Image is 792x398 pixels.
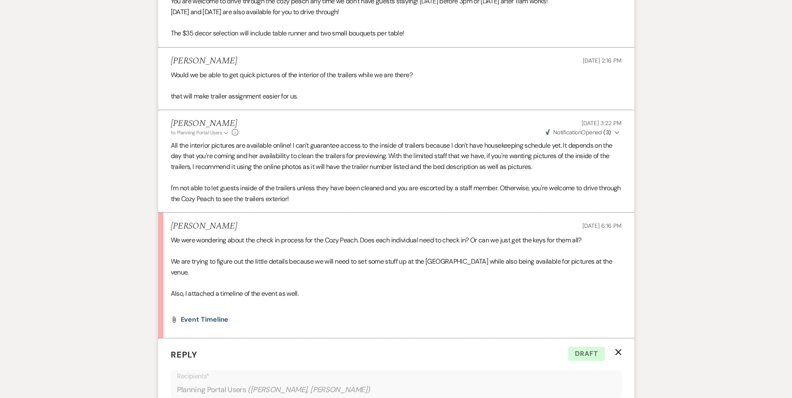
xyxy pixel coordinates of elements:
[171,56,237,66] h5: [PERSON_NAME]
[171,140,622,172] p: All the interior pictures are available online! I can't guarantee access to the inside of trailer...
[583,57,621,64] span: [DATE] 2:16 PM
[544,128,622,137] button: NotificationOpened (3)
[171,70,622,81] p: Would we be able to get quick pictures of the interior of the trailers while we are there?
[553,128,581,136] span: Notification
[568,347,605,361] span: Draft
[171,256,622,277] p: We are trying to figure out the little details because we will need to set some stuff up at the [...
[171,129,222,136] span: to: Planning Portal Users
[171,349,197,360] span: Reply
[181,316,229,323] a: Event timeline
[248,384,370,395] span: ( [PERSON_NAME], [PERSON_NAME] )
[171,28,622,39] p: The $35 decor selection will include table runner and two small bouquets per table!
[171,288,622,299] p: Also, I attached a timeline of the event as well.
[582,222,621,229] span: [DATE] 6:16 PM
[171,129,230,136] button: to: Planning Portal Users
[177,371,615,382] p: Recipients*
[181,315,229,324] span: Event timeline
[546,128,611,136] span: Opened
[171,183,622,204] p: I'm not able to let guests inside of the trailers unless they have been cleaned and you are escor...
[171,7,622,18] p: [DATE] and [DATE] are also available for you to drive through!
[171,91,622,102] p: that will make trailer assignment easier for us.
[171,221,237,232] h5: [PERSON_NAME]
[603,128,611,136] strong: ( 3 )
[171,118,239,129] h5: [PERSON_NAME]
[582,119,621,127] span: [DATE] 3:22 PM
[177,382,615,398] div: Planning Portal Users
[171,235,622,246] p: We were wondering about the check in process for the Cozy Peach. Does each individual need to che...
